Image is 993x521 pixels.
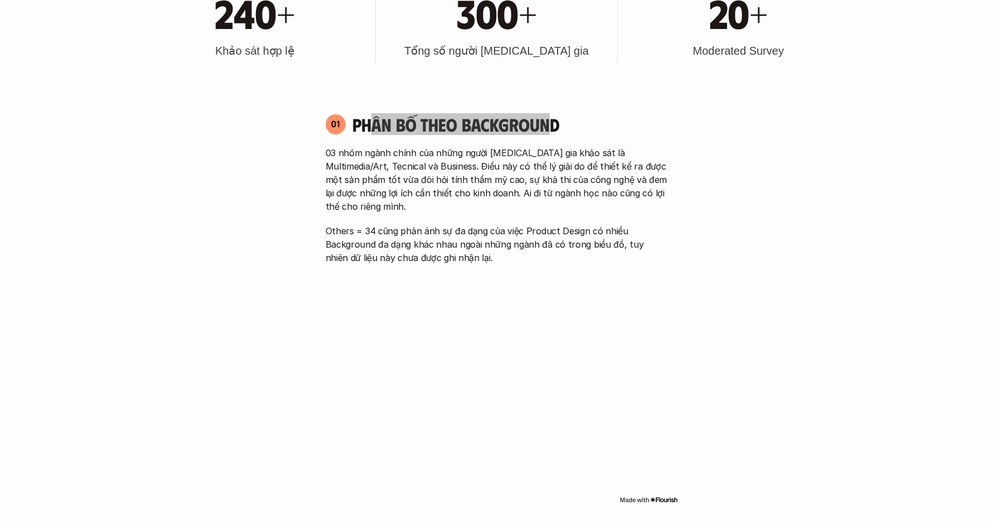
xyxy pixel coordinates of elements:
[215,43,294,59] h3: Khảo sát hợp lệ
[326,146,668,213] p: 03 nhóm ngành chính của những người [MEDICAL_DATA] gia khảo sát là Multimedia/Art, Tecnical và Bu...
[326,224,668,264] p: Others = 34 cũng phản ánh sự đa dạng của việc Product Design có nhiều Background đa dạng khác nha...
[331,119,340,128] p: 01
[316,281,678,493] iframe: To enrich screen reader interactions, please activate Accessibility in Grammarly extension settings
[692,43,783,59] h3: Moderated Survey
[352,114,668,135] h4: Phân bố theo background
[619,495,678,504] img: Made with Flourish
[404,43,589,59] h3: Tổng số người [MEDICAL_DATA] gia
